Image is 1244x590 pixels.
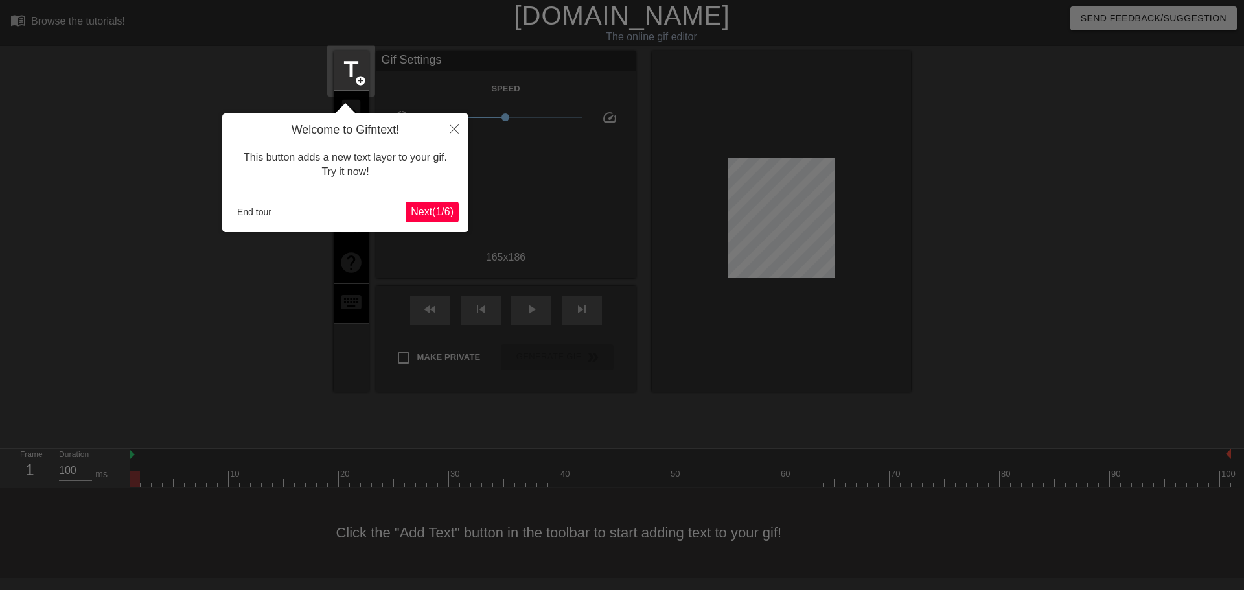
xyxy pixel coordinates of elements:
button: End tour [232,202,277,222]
button: Close [440,113,468,143]
span: Next ( 1 / 6 ) [411,206,454,217]
div: This button adds a new text layer to your gif. Try it now! [232,137,459,193]
h4: Welcome to Gifntext! [232,123,459,137]
button: Next [406,202,459,222]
